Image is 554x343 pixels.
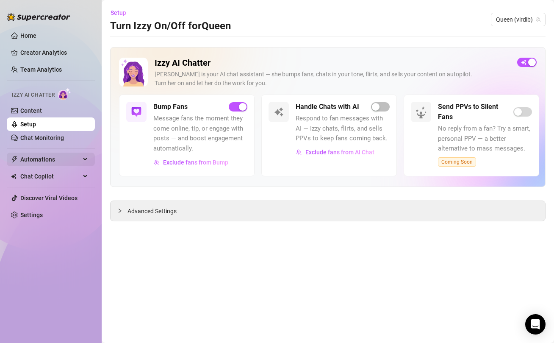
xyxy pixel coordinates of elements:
[119,58,148,86] img: Izzy AI Chatter
[525,314,546,335] div: Open Intercom Messenger
[153,102,188,112] h5: Bump Fans
[438,124,532,154] span: No reply from a fan? Try a smart, personal PPV — a better alternative to mass messages.
[20,46,88,59] a: Creator Analytics
[111,9,126,16] span: Setup
[296,149,302,155] img: svg%3e
[20,66,62,73] a: Team Analytics
[296,102,359,112] h5: Handle Chats with AI
[11,173,17,179] img: Chat Copilot
[274,107,284,117] img: svg%3e
[110,6,133,20] button: Setup
[20,107,42,114] a: Content
[415,106,429,120] img: silent-fans-ppv-o-N6Mmdf.svg
[438,102,513,122] h5: Send PPVs to Silent Fans
[20,134,64,141] a: Chat Monitoring
[163,159,228,166] span: Exclude fans from Bump
[20,170,80,183] span: Chat Copilot
[20,195,78,201] a: Discover Viral Videos
[305,149,374,156] span: Exclude fans from AI Chat
[20,212,43,218] a: Settings
[110,20,231,33] h3: Turn Izzy On/Off for Queen
[153,114,247,153] span: Message fans the moment they come online, tip, or engage with posts — and boost engagement automa...
[20,121,36,128] a: Setup
[496,13,540,26] span: Queen (virdib)
[12,91,55,99] span: Izzy AI Chatter
[117,208,122,213] span: collapsed
[11,156,18,163] span: thunderbolt
[131,107,141,117] img: svg%3e
[58,88,71,100] img: AI Chatter
[117,206,127,215] div: collapsed
[438,157,476,167] span: Coming Soon
[154,159,160,165] img: svg%3e
[536,17,541,22] span: team
[155,70,510,88] div: [PERSON_NAME] is your AI chat assistant — she bumps fans, chats in your tone, flirts, and sells y...
[127,206,177,216] span: Advanced Settings
[296,114,390,144] span: Respond to fan messages with AI — Izzy chats, flirts, and sells PPVs to keep fans coming back.
[155,58,510,68] h2: Izzy AI Chatter
[153,156,229,169] button: Exclude fans from Bump
[7,13,70,21] img: logo-BBDzfeDw.svg
[20,32,36,39] a: Home
[20,153,80,166] span: Automations
[296,145,375,159] button: Exclude fans from AI Chat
